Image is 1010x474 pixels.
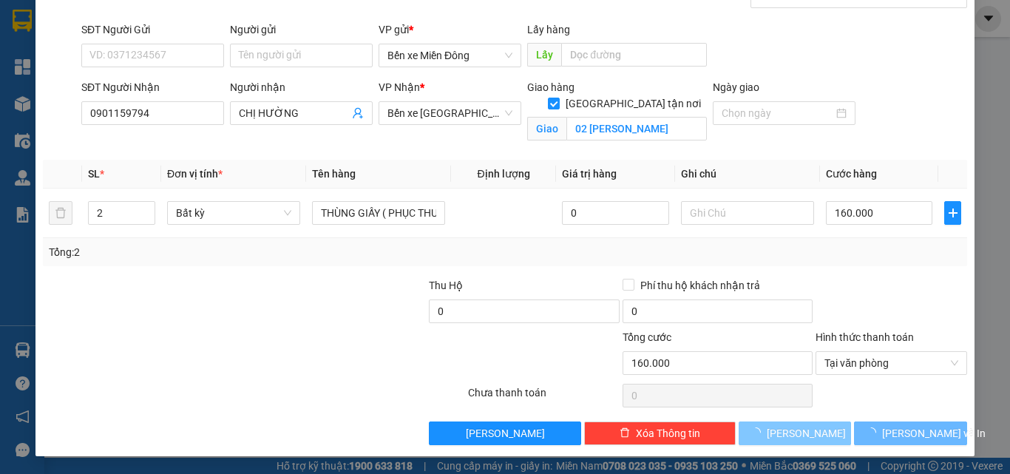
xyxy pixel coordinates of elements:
[713,81,759,93] label: Ngày giao
[826,168,877,180] span: Cước hàng
[352,107,364,119] span: user-add
[824,352,958,374] span: Tại văn phòng
[7,7,214,63] li: Rạng Đông Buslines
[675,160,820,189] th: Ghi chú
[230,21,373,38] div: Người gửi
[681,201,814,225] input: Ghi Chú
[312,201,445,225] input: VD: Bàn, Ghế
[623,331,671,343] span: Tổng cước
[882,425,986,441] span: [PERSON_NAME] và In
[387,102,512,124] span: Bến xe Quảng Ngãi
[527,81,575,93] span: Giao hàng
[854,421,967,445] button: [PERSON_NAME] và In
[429,280,463,291] span: Thu Hộ
[739,421,852,445] button: [PERSON_NAME]
[527,43,561,67] span: Lấy
[620,427,630,439] span: delete
[584,421,736,445] button: deleteXóa Thông tin
[230,79,373,95] div: Người nhận
[527,24,570,35] span: Lấy hàng
[7,80,102,112] li: VP Bến xe Miền Đông
[387,44,512,67] span: Bến xe Miền Đông
[102,80,197,129] li: VP Bến xe [GEOGRAPHIC_DATA]
[816,331,914,343] label: Hình thức thanh toán
[466,425,545,441] span: [PERSON_NAME]
[866,427,882,438] span: loading
[527,117,566,140] span: Giao
[379,81,420,93] span: VP Nhận
[49,201,72,225] button: delete
[722,105,833,121] input: Ngày giao
[945,207,960,219] span: plus
[750,427,767,438] span: loading
[88,168,100,180] span: SL
[562,168,617,180] span: Giá trị hàng
[49,244,391,260] div: Tổng: 2
[561,43,707,67] input: Dọc đường
[634,277,766,294] span: Phí thu hộ khách nhận trả
[379,21,521,38] div: VP gửi
[167,168,223,180] span: Đơn vị tính
[944,201,961,225] button: plus
[560,95,707,112] span: [GEOGRAPHIC_DATA] tận nơi
[636,425,700,441] span: Xóa Thông tin
[81,21,224,38] div: SĐT Người Gửi
[767,425,846,441] span: [PERSON_NAME]
[176,202,291,224] span: Bất kỳ
[477,168,529,180] span: Định lượng
[312,168,356,180] span: Tên hàng
[467,385,621,410] div: Chưa thanh toán
[429,421,580,445] button: [PERSON_NAME]
[81,79,224,95] div: SĐT Người Nhận
[562,201,668,225] input: 0
[566,117,707,140] input: Giao tận nơi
